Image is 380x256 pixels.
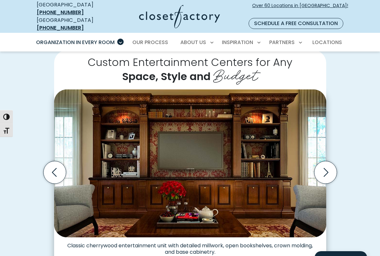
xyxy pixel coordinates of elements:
[222,39,253,46] span: Inspiration
[37,1,107,16] div: [GEOGRAPHIC_DATA]
[132,39,168,46] span: Our Process
[312,159,339,186] button: Next slide
[37,16,107,32] div: [GEOGRAPHIC_DATA]
[54,237,326,255] figcaption: Classic cherrywood entertainment unit with detailed millwork, open bookshelves, crown molding, an...
[32,33,348,51] nav: Primary Menu
[213,62,258,85] span: Budget
[41,159,69,186] button: Previous slide
[37,24,84,32] a: [PHONE_NUMBER]
[139,5,220,28] img: Closet Factory Logo
[180,39,206,46] span: About Us
[252,2,348,16] span: Over 60 Locations in [GEOGRAPHIC_DATA]!
[54,89,326,237] img: Classic cherrywood entertainment unit with detailed millwork, flanking bookshelves, crown molding...
[36,39,115,46] span: Organization in Every Room
[249,18,343,29] a: Schedule a Free Consultation
[122,69,211,84] span: Space, Style and
[312,39,342,46] span: Locations
[37,9,84,16] a: [PHONE_NUMBER]
[88,55,292,69] span: Custom Entertainment Centers for Any
[269,39,295,46] span: Partners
